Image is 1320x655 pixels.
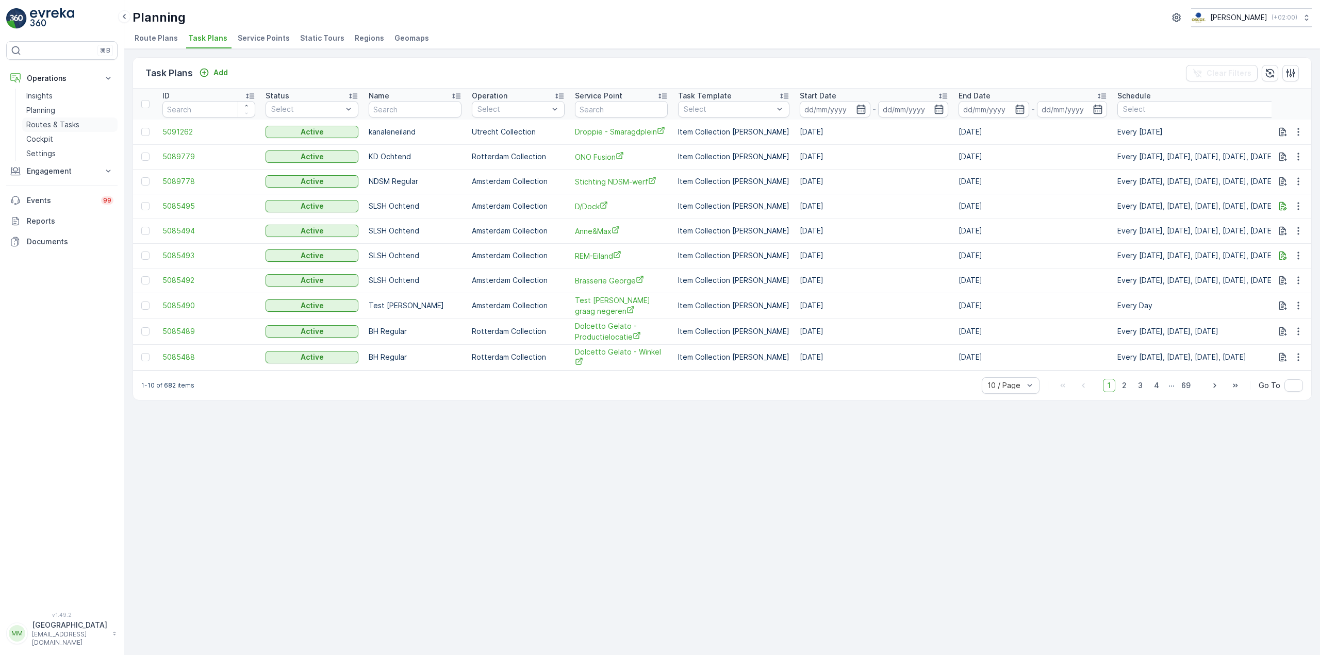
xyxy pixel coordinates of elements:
p: Planning [26,105,55,115]
div: Toggle Row Selected [141,128,150,136]
p: End Date [959,91,991,101]
td: Item Collection [PERSON_NAME] [673,243,795,268]
div: Toggle Row Selected [141,153,150,161]
td: Item Collection [PERSON_NAME] [673,219,795,243]
span: 5085493 [162,250,255,261]
p: Task Plans [145,66,193,80]
a: Settings [22,146,118,161]
span: v 1.49.2 [6,612,118,618]
p: 1-10 of 682 items [141,381,194,390]
td: [DATE] [795,318,953,344]
span: Static Tours [300,33,344,43]
div: Toggle Row Selected [141,353,150,361]
p: Active [301,127,324,137]
img: logo_light-DOdMpM7g.png [30,8,74,29]
p: Add [213,68,228,78]
span: 5091262 [162,127,255,137]
p: Active [301,226,324,236]
a: Documents [6,231,118,252]
a: Brasserie George [575,275,668,286]
input: Search [575,101,668,117]
p: 99 [103,196,111,205]
span: Stichting NDSM-werf [575,176,668,187]
p: Events [27,195,95,206]
button: Active [266,200,358,212]
span: 5085495 [162,201,255,211]
p: Start Date [800,91,836,101]
span: Go To [1259,380,1280,391]
input: dd/mm/yyyy [1037,101,1108,117]
p: ... [1168,379,1175,392]
td: Utrecht Collection [467,120,570,144]
a: Test Thijs graag negeren [575,295,668,316]
span: 3 [1133,379,1147,392]
td: kanaleneiland [364,120,467,144]
span: 69 [1177,379,1195,392]
td: SLSH Ochtend [364,219,467,243]
span: 2 [1117,379,1131,392]
td: Item Collection [PERSON_NAME] [673,318,795,344]
a: 5085492 [162,275,255,285]
button: Active [266,126,358,138]
button: Active [266,175,358,188]
a: Routes & Tasks [22,117,118,132]
button: Active [266,249,358,262]
p: ID [162,91,170,101]
span: Regions [355,33,384,43]
p: Service Point [575,91,622,101]
button: Clear Filters [1186,65,1258,81]
button: Active [266,274,358,287]
td: [DATE] [953,318,1112,344]
p: Select [271,104,342,114]
td: Amsterdam Collection [467,169,570,194]
a: 5085494 [162,226,255,236]
td: Amsterdam Collection [467,243,570,268]
p: Active [301,275,324,285]
span: 5085490 [162,300,255,311]
td: [DATE] [953,194,1112,219]
span: 5089779 [162,152,255,162]
a: D/Dock [575,201,668,212]
p: Active [301,201,324,211]
td: [DATE] [953,243,1112,268]
p: Routes & Tasks [26,120,79,130]
span: REM-Eiland [575,250,668,261]
a: Dolcetto Gelato - Productielocatie [575,321,668,342]
span: Geomaps [394,33,429,43]
a: Events99 [6,190,118,211]
td: Item Collection [PERSON_NAME] [673,194,795,219]
a: 5085489 [162,326,255,337]
p: Cockpit [26,134,53,144]
p: Select [477,104,549,114]
p: Active [301,300,324,311]
td: Amsterdam Collection [467,219,570,243]
span: Anne&Max [575,226,668,237]
button: Add [195,66,232,79]
p: - [872,103,876,115]
p: Active [301,152,324,162]
p: Select [1123,104,1314,114]
button: Active [266,150,358,163]
td: Amsterdam Collection [467,194,570,219]
td: SLSH Ochtend [364,268,467,293]
button: Active [266,299,358,312]
span: Droppie - Smaragdplein [575,126,668,137]
p: ⌘B [100,46,110,55]
button: Active [266,225,358,237]
td: [DATE] [795,194,953,219]
p: Active [301,326,324,337]
span: 4 [1149,379,1164,392]
span: 1 [1103,379,1115,392]
input: Search [369,101,461,117]
p: Operation [472,91,507,101]
span: 5089778 [162,176,255,187]
p: [EMAIL_ADDRESS][DOMAIN_NAME] [32,630,107,647]
span: Test [PERSON_NAME] graag negeren [575,295,668,316]
span: Service Points [238,33,290,43]
button: MM[GEOGRAPHIC_DATA][EMAIL_ADDRESS][DOMAIN_NAME] [6,620,118,647]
